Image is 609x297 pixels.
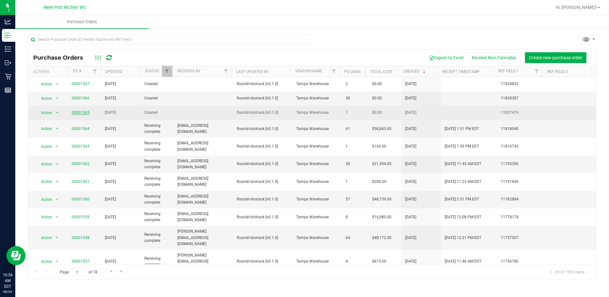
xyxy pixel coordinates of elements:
[237,143,288,149] span: flourish-biotrack [v0.1.0]
[15,15,149,29] a: Purchase Orders
[72,144,90,148] a: 00001563
[346,143,364,149] span: 1
[53,257,61,266] span: select
[237,196,288,202] span: flourish-biotrack [v0.1.0]
[403,69,427,74] a: Created
[329,66,339,77] a: Filter
[177,228,229,247] span: [PERSON_NAME][EMAIL_ADDRESS][DOMAIN_NAME]
[177,252,229,271] span: [PERSON_NAME][EMAIL_ADDRESS][DOMAIN_NAME]
[445,235,481,241] span: [DATE] 12:21 PM EDT
[53,233,61,242] span: select
[555,5,597,10] span: Hi, [PERSON_NAME]!
[73,69,81,73] a: PO #
[445,161,481,167] span: [DATE] 11:45 AM EDT
[144,123,170,135] span: Receiving complete
[72,215,90,219] a: 00001559
[35,80,53,89] span: Action
[144,95,170,101] span: Created
[501,179,542,185] span: 11791846
[144,256,170,268] span: Receiving complete
[405,126,416,132] span: [DATE]
[5,60,11,66] inline-svg: Outbound
[372,235,391,241] span: $48,172.00
[501,81,542,87] span: 11834832
[72,197,90,201] a: 00001560
[35,233,53,242] span: Action
[107,267,116,276] a: Go to the next page
[58,19,106,25] span: Purchase Orders
[72,235,90,240] a: 00001558
[445,143,479,149] span: [DATE] 1:39 PM EDT
[296,143,338,149] span: Tampa Warehouse
[53,124,61,133] span: select
[372,258,386,264] span: $815.00
[144,232,170,244] span: Receiving complete
[33,69,65,74] div: Actions
[346,179,364,185] span: 1
[405,95,416,101] span: [DATE]
[5,73,11,80] inline-svg: Retail
[346,110,364,116] span: 1
[53,108,61,117] span: select
[105,143,116,149] span: [DATE]
[145,69,159,73] a: Status
[177,140,229,152] span: [EMAIL_ADDRESS][DOMAIN_NAME]
[372,196,391,202] span: $48,739.00
[177,158,229,170] span: [EMAIL_ADDRESS][DOMAIN_NAME]
[35,257,53,266] span: Action
[372,143,386,149] span: $100.00
[468,52,520,63] button: Receive Non-Cannabis
[405,214,416,220] span: [DATE]
[72,82,90,86] a: 00001567
[105,179,116,185] span: [DATE]
[296,95,338,101] span: Tampa Warehouse
[405,161,416,167] span: [DATE]
[237,258,288,264] span: flourish-biotrack [v0.1.0]
[296,161,338,167] span: Tampa Warehouse
[237,179,288,185] span: flourish-biotrack [v0.1.0]
[296,179,338,185] span: Tampa Warehouse
[5,32,11,39] inline-svg: Inbound
[372,95,382,101] span: $0.00
[72,162,90,166] a: 00001562
[144,140,170,152] span: Receiving complete
[44,5,86,10] span: New Port Richey WC
[372,110,382,116] span: $0.00
[346,196,364,202] span: 57
[346,161,364,167] span: 28
[372,126,391,132] span: $58,843.00
[370,69,392,74] a: Total Cost
[105,126,116,132] span: [DATE]
[237,126,288,132] span: flourish-biotrack [v0.1.0]
[237,214,288,220] span: flourish-biotrack [v0.1.0]
[532,66,542,77] a: Filter
[445,179,481,185] span: [DATE] 11:23 AM EDT
[445,214,481,220] span: [DATE] 12:08 PM EDT
[501,126,542,132] span: 11818040
[501,95,542,101] span: 11828287
[237,110,288,116] span: flourish-biotrack [v0.1.0]
[144,81,170,87] span: Created
[501,161,542,167] span: 11793390
[105,214,116,220] span: [DATE]
[105,161,116,167] span: [DATE]
[177,69,200,73] a: Received By
[72,127,90,131] a: 00001564
[296,235,338,241] span: Tampa Warehouse
[501,196,542,202] span: 11782884
[237,161,288,167] span: flourish-biotrack [v0.1.0]
[5,87,11,93] inline-svg: Reports
[405,143,416,149] span: [DATE]
[295,69,322,73] a: Vendor Name
[501,235,542,241] span: 11757507
[144,110,170,116] span: Created
[144,158,170,170] span: Receiving complete
[73,267,84,277] input: 1
[54,267,103,277] span: Page of 78
[35,160,53,169] span: Action
[425,52,468,63] button: Export to Excel
[545,267,590,277] span: 1 - 20 of 1559 items
[35,195,53,204] span: Action
[237,95,288,101] span: flourish-biotrack [v0.1.0]
[144,193,170,206] span: Receiving complete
